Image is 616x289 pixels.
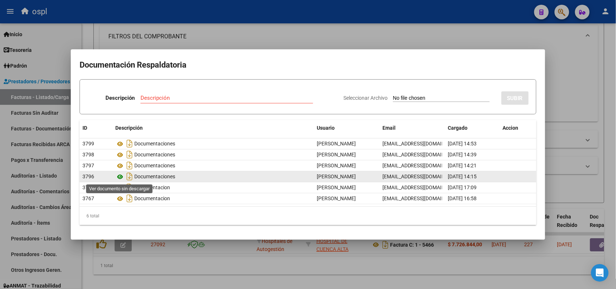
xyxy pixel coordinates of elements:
[382,163,463,168] span: [EMAIL_ADDRESS][DOMAIN_NAME]
[382,141,463,147] span: [EMAIL_ADDRESS][DOMAIN_NAME]
[115,193,311,204] div: Documentacion
[382,125,396,131] span: Email
[314,120,380,136] datatable-header-cell: Usuario
[82,195,94,201] span: 3767
[448,125,468,131] span: Cargado
[125,171,134,182] i: Descargar documento
[503,125,519,131] span: Accion
[112,120,314,136] datatable-header-cell: Descripción
[380,120,445,136] datatable-header-cell: Email
[125,182,134,193] i: Descargar documento
[448,195,477,201] span: [DATE] 16:58
[82,125,87,131] span: ID
[382,185,463,190] span: [EMAIL_ADDRESS][DOMAIN_NAME]
[82,152,94,157] span: 3798
[115,149,311,160] div: Documentaciones
[448,174,477,179] span: [DATE] 14:15
[80,58,536,72] h2: Documentación Respaldatoria
[448,163,477,168] span: [DATE] 14:21
[125,193,134,204] i: Descargar documento
[343,95,388,101] span: Seleccionar Archivo
[317,141,356,147] span: [PERSON_NAME]
[80,120,112,136] datatable-header-cell: ID
[115,160,311,171] div: Documentaciones
[82,174,94,179] span: 3796
[591,264,609,282] div: Open Intercom Messenger
[317,152,356,157] span: [PERSON_NAME]
[105,94,135,102] p: Descripción
[448,141,477,147] span: [DATE] 14:53
[382,174,463,179] span: [EMAIL_ADDRESS][DOMAIN_NAME]
[500,120,536,136] datatable-header-cell: Accion
[125,138,134,149] i: Descargar documento
[115,182,311,193] div: Documentacion
[317,195,356,201] span: [PERSON_NAME]
[445,120,500,136] datatable-header-cell: Cargado
[317,174,356,179] span: [PERSON_NAME]
[82,185,94,190] span: 3768
[125,160,134,171] i: Descargar documento
[82,163,94,168] span: 3797
[507,95,523,102] span: SUBIR
[80,207,536,225] div: 6 total
[448,152,477,157] span: [DATE] 14:39
[125,149,134,160] i: Descargar documento
[115,138,311,149] div: Documentaciones
[382,152,463,157] span: [EMAIL_ADDRESS][DOMAIN_NAME]
[382,195,463,201] span: [EMAIL_ADDRESS][DOMAIN_NAME]
[317,185,356,190] span: [PERSON_NAME]
[82,141,94,147] span: 3799
[317,163,356,168] span: [PERSON_NAME]
[115,125,143,131] span: Descripción
[501,91,529,105] button: SUBIR
[115,171,311,182] div: Documentaciones
[448,185,477,190] span: [DATE] 17:09
[317,125,335,131] span: Usuario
